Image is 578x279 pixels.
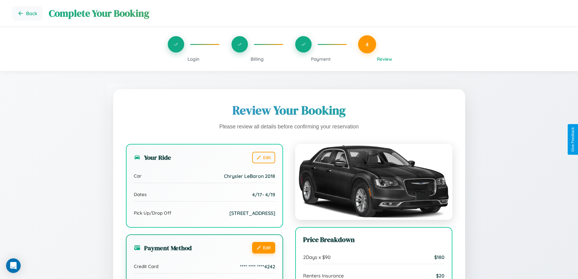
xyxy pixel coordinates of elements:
[434,254,444,260] span: $ 180
[311,56,331,62] span: Payment
[377,56,392,62] span: Review
[251,56,264,62] span: Billing
[303,235,444,244] h3: Price Breakdown
[252,192,275,198] span: 4 / 17 - 4 / 19
[366,41,369,48] span: 4
[12,6,43,21] button: Go back
[188,56,199,62] span: Login
[126,122,452,132] p: Please review all details before confirming your reservation
[252,152,275,163] button: Edit
[134,173,141,179] span: Car
[436,273,444,279] span: $ 20
[134,192,147,197] span: Dates
[571,127,575,152] div: Give Feedback
[134,153,171,162] h3: Your Ride
[303,273,344,279] span: Renters Insurance
[126,102,452,118] h1: Review Your Booking
[224,173,275,179] span: Chrysler LeBaron 2018
[134,264,158,269] span: Credit Card
[295,144,452,220] img: Chrysler LeBaron
[134,210,171,216] span: Pick Up/Drop Off
[252,242,275,253] button: Edit
[6,258,21,273] div: Open Intercom Messenger
[134,243,192,252] h3: Payment Method
[49,7,566,20] h1: Complete Your Booking
[303,254,331,260] span: 2 Days x $ 90
[229,210,275,216] span: [STREET_ADDRESS]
